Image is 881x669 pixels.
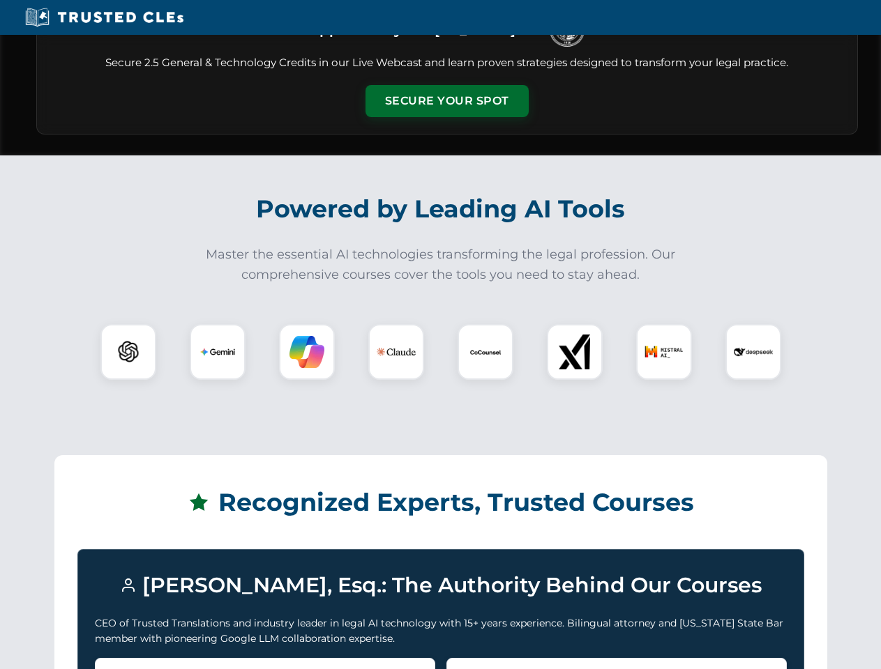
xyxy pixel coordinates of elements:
[21,7,188,28] img: Trusted CLEs
[725,324,781,380] div: DeepSeek
[95,567,787,604] h3: [PERSON_NAME], Esq.: The Authority Behind Our Courses
[100,324,156,380] div: ChatGPT
[279,324,335,380] div: Copilot
[458,324,513,380] div: CoCounsel
[200,334,235,369] img: Gemini Logo
[197,245,685,285] p: Master the essential AI technologies transforming the legal profession. Our comprehensive courses...
[636,324,692,380] div: Mistral AI
[95,615,787,647] p: CEO of Trusted Translations and industry leader in legal AI technology with 15+ years experience....
[289,334,324,369] img: Copilot Logo
[557,334,592,369] img: xAI Logo
[734,332,773,371] img: DeepSeek Logo
[377,332,416,371] img: Claude Logo
[368,324,424,380] div: Claude
[190,324,246,380] div: Gemini
[54,185,827,233] h2: Powered by Leading AI Tools
[468,334,503,369] img: CoCounsel Logo
[77,478,804,527] h2: Recognized Experts, Trusted Courses
[366,85,529,117] button: Secure Your Spot
[54,55,841,71] p: Secure 2.5 General & Technology Credits in our Live Webcast and learn proven strategies designed ...
[645,332,684,371] img: Mistral AI Logo
[547,324,603,380] div: xAI
[108,332,149,372] img: ChatGPT Logo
